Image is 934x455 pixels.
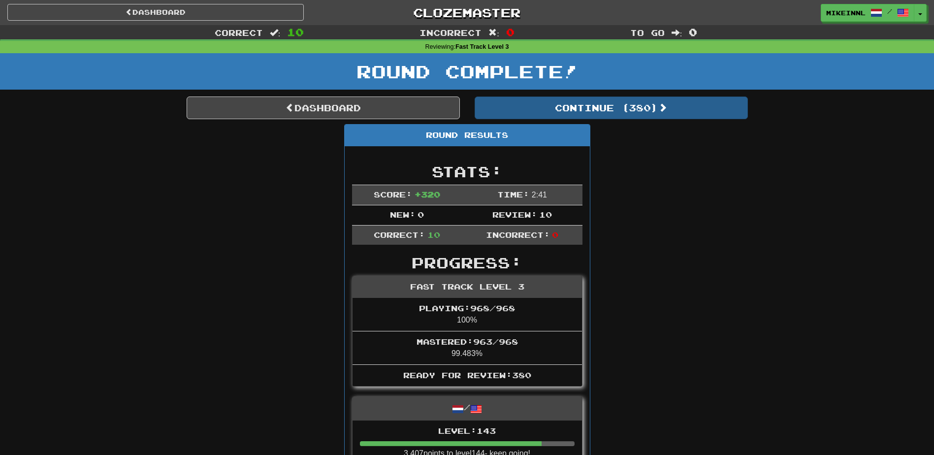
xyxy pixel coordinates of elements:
span: 0 [552,230,558,239]
span: 10 [287,26,304,38]
span: 2 : 41 [532,191,547,199]
div: Fast Track Level 3 [353,276,582,298]
span: Correct: [374,230,425,239]
span: : [488,29,499,37]
span: 10 [539,210,552,219]
span: New: [390,210,416,219]
button: Continue (380) [475,97,748,119]
span: 0 [506,26,515,38]
span: Playing: 968 / 968 [419,303,515,313]
h2: Progress: [352,255,582,271]
h1: Round Complete! [3,62,931,81]
span: To go [630,28,665,37]
span: 10 [427,230,440,239]
span: Ready for Review: 380 [403,370,531,380]
li: 99.483% [353,331,582,365]
h2: Stats: [352,163,582,180]
span: Incorrect: [486,230,550,239]
span: Time: [497,190,529,199]
a: MikeinNL / [821,4,914,22]
span: 0 [418,210,424,219]
div: Round Results [345,125,590,146]
span: Level: 143 [438,426,496,435]
li: 100% [353,298,582,331]
span: Correct [215,28,263,37]
a: Dashboard [187,97,460,119]
span: : [672,29,682,37]
span: 0 [689,26,697,38]
div: / [353,397,582,420]
span: Review: [492,210,537,219]
strong: Fast Track Level 3 [455,43,509,50]
span: / [887,8,892,15]
span: Score: [374,190,412,199]
span: Mastered: 963 / 968 [417,337,518,346]
span: MikeinNL [826,8,866,17]
span: : [270,29,281,37]
a: Dashboard [7,4,304,21]
span: + 320 [415,190,440,199]
span: Incorrect [419,28,482,37]
a: Clozemaster [319,4,615,21]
